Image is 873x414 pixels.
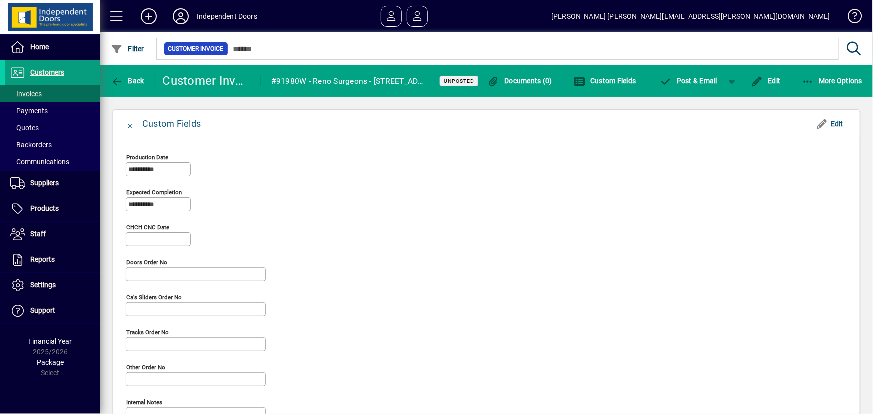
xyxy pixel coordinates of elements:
[573,77,636,85] span: Custom Fields
[126,329,169,336] mat-label: Tracks Order No
[30,179,59,187] span: Suppliers
[5,119,100,136] a: Quotes
[126,399,162,406] mat-label: Internal Notes
[10,90,42,98] span: Invoices
[812,115,848,133] button: Edit
[37,358,64,366] span: Package
[197,8,257,24] div: Independent Doors
[142,116,201,132] div: Custom Fields
[5,298,100,323] a: Support
[10,107,48,115] span: Payments
[5,102,100,119] a: Payments
[802,77,863,85] span: More Options
[111,45,144,53] span: Filter
[126,224,169,231] mat-label: CHCH CNC Date
[571,72,639,90] button: Custom Fields
[108,40,147,58] button: Filter
[126,189,182,196] mat-label: Expected Completion
[655,72,723,90] button: Post & Email
[30,68,64,76] span: Customers
[126,294,182,301] mat-label: Ca's Sliders Order No
[108,72,147,90] button: Back
[5,196,100,221] a: Products
[5,171,100,196] a: Suppliers
[30,306,55,314] span: Support
[485,72,555,90] button: Documents (0)
[271,73,427,89] div: #91980W - Reno Surgeons - [STREET_ADDRESS]
[168,44,224,54] span: Customer Invoice
[163,73,251,89] div: Customer Invoice
[677,77,681,85] span: P
[5,247,100,272] a: Reports
[799,72,865,90] button: More Options
[660,77,718,85] span: ost & Email
[5,273,100,298] a: Settings
[30,255,55,263] span: Reports
[444,78,474,84] span: Unposted
[5,85,100,102] a: Invoices
[126,364,165,371] mat-label: Other Order No
[10,124,39,132] span: Quotes
[29,337,72,345] span: Financial Year
[30,204,59,212] span: Products
[30,43,49,51] span: Home
[487,77,552,85] span: Documents (0)
[5,35,100,60] a: Home
[126,259,167,266] mat-label: Doors Order No
[30,230,46,238] span: Staff
[816,116,844,132] span: Edit
[30,281,56,289] span: Settings
[748,72,783,90] button: Edit
[100,72,155,90] app-page-header-button: Back
[551,8,830,24] div: [PERSON_NAME] [PERSON_NAME][EMAIL_ADDRESS][PERSON_NAME][DOMAIN_NAME]
[165,7,197,25] button: Profile
[118,112,142,136] button: Close
[10,141,52,149] span: Backorders
[5,153,100,170] a: Communications
[751,77,781,85] span: Edit
[10,158,69,166] span: Communications
[126,154,168,161] mat-label: Production Date
[111,77,144,85] span: Back
[133,7,165,25] button: Add
[5,136,100,153] a: Backorders
[840,2,860,34] a: Knowledge Base
[5,222,100,247] a: Staff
